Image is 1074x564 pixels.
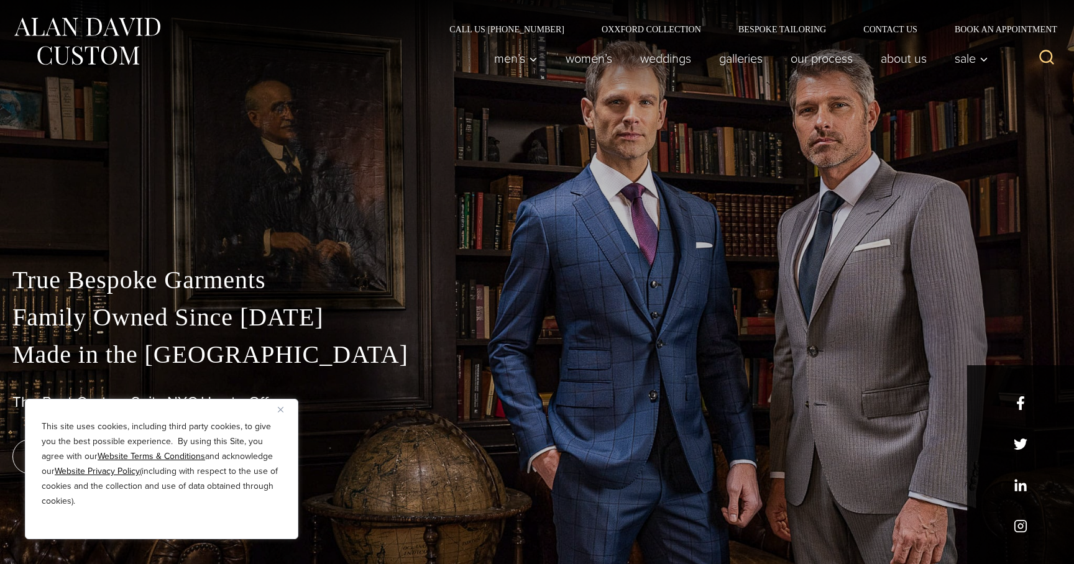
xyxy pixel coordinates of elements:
[583,25,720,34] a: Oxxford Collection
[12,262,1062,373] p: True Bespoke Garments Family Owned Since [DATE] Made in the [GEOGRAPHIC_DATA]
[936,25,1062,34] a: Book an Appointment
[12,14,162,69] img: Alan David Custom
[720,25,845,34] a: Bespoke Tailoring
[431,25,583,34] a: Call Us [PHONE_NUMBER]
[845,25,936,34] a: Contact Us
[494,52,538,65] span: Men’s
[278,407,283,412] img: Close
[867,46,941,71] a: About Us
[626,46,705,71] a: weddings
[777,46,867,71] a: Our Process
[278,402,293,417] button: Close
[480,46,995,71] nav: Primary Navigation
[431,25,1062,34] nav: Secondary Navigation
[955,52,988,65] span: Sale
[42,419,282,509] p: This site uses cookies, including third party cookies, to give you the best possible experience. ...
[1032,43,1062,73] button: View Search Form
[55,465,140,478] a: Website Privacy Policy
[705,46,777,71] a: Galleries
[552,46,626,71] a: Women’s
[98,450,205,463] a: Website Terms & Conditions
[12,439,186,474] a: book an appointment
[12,393,1062,411] h1: The Best Custom Suits NYC Has to Offer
